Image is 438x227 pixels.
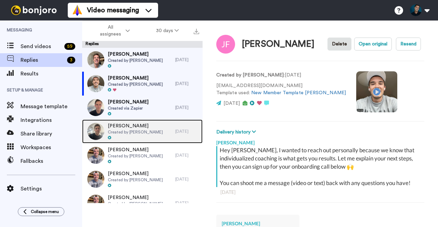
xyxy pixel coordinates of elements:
[108,170,163,177] span: [PERSON_NAME]
[175,81,199,86] div: [DATE]
[8,5,60,15] img: bj-logo-header-white.svg
[108,146,163,153] span: [PERSON_NAME]
[108,194,163,201] span: [PERSON_NAME]
[108,153,163,159] span: Created by [PERSON_NAME]
[194,29,199,34] img: export.svg
[67,57,75,63] div: 3
[108,123,163,129] span: [PERSON_NAME]
[82,48,203,72] a: [PERSON_NAME]Created by [PERSON_NAME][DATE]
[216,128,258,136] button: Delivery history
[251,90,346,95] a: New Member Template [PERSON_NAME]
[108,82,163,87] span: Created by [PERSON_NAME]
[108,99,149,105] span: [PERSON_NAME]
[21,42,62,51] span: Send videos
[216,136,424,146] div: [PERSON_NAME]
[82,119,203,143] a: [PERSON_NAME]Created by [PERSON_NAME][DATE]
[108,58,163,63] span: Created by [PERSON_NAME]
[216,82,346,97] p: [EMAIL_ADDRESS][DOMAIN_NAME] Template used:
[87,195,104,212] img: 7f7dd420-9f10-4da0-b582-ae6c9b43b097-thumb.jpg
[220,146,423,187] div: Hey [PERSON_NAME], I wanted to reach out personally because we know that individualized coaching ...
[175,153,199,158] div: [DATE]
[192,26,201,36] button: Export all results that match these filters now.
[216,73,284,77] strong: Created by [PERSON_NAME]
[83,21,143,40] button: All assignees
[175,176,199,182] div: [DATE]
[175,57,199,62] div: [DATE]
[21,116,82,124] span: Integrations
[21,102,82,111] span: Message template
[82,167,203,191] a: [PERSON_NAME]Created by [PERSON_NAME][DATE]
[175,129,199,134] div: [DATE]
[396,38,421,51] button: Resend
[18,207,64,216] button: Collapse menu
[96,24,124,38] span: All assignees
[216,72,346,79] p: : [DATE]
[108,51,163,58] span: [PERSON_NAME]
[64,43,75,50] div: 59
[108,201,163,207] span: Created by [PERSON_NAME]
[21,130,82,138] span: Share library
[21,56,64,64] span: Replies
[87,51,104,68] img: 5b9c18ba-9c8d-4a93-b86d-e1d5a06968e2-thumb.jpg
[82,96,203,119] a: [PERSON_NAME]Created via Zapier[DATE]
[108,129,163,135] span: Created by [PERSON_NAME]
[21,70,82,78] span: Results
[354,38,392,51] button: Open original
[108,75,163,82] span: [PERSON_NAME]
[82,41,203,48] div: Replies
[82,191,203,215] a: [PERSON_NAME]Created by [PERSON_NAME][DATE]
[175,200,199,206] div: [DATE]
[87,99,104,116] img: 8b7cd22e-764e-42d2-836d-d0693971deaf-thumb.jpg
[222,220,294,227] div: [PERSON_NAME]
[216,35,235,54] img: Image of Justin Forgas
[108,105,149,111] span: Created via Zapier
[87,147,104,164] img: 7f7dd420-9f10-4da0-b582-ae6c9b43b097-thumb.jpg
[72,5,83,16] img: vm-color.svg
[223,101,240,106] span: [DATE]
[242,39,314,49] div: [PERSON_NAME]
[87,5,139,15] span: Video messaging
[143,25,192,37] button: 30 days
[87,171,104,188] img: 7f7dd420-9f10-4da0-b582-ae6c9b43b097-thumb.jpg
[87,75,104,92] img: cd5c5099-17d3-449c-a179-573b34075a32-thumb.jpg
[21,157,82,165] span: Fallbacks
[108,177,163,183] span: Created by [PERSON_NAME]
[82,143,203,167] a: [PERSON_NAME]Created by [PERSON_NAME][DATE]
[31,209,59,214] span: Collapse menu
[175,105,199,110] div: [DATE]
[21,185,82,193] span: Settings
[82,72,203,96] a: [PERSON_NAME]Created by [PERSON_NAME][DATE]
[220,189,420,196] div: [DATE]
[327,38,351,51] button: Delete
[87,123,104,140] img: d2922a42-c3a6-4ff4-ac10-d308b2ff329d-thumb.jpg
[21,143,82,152] span: Workspaces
